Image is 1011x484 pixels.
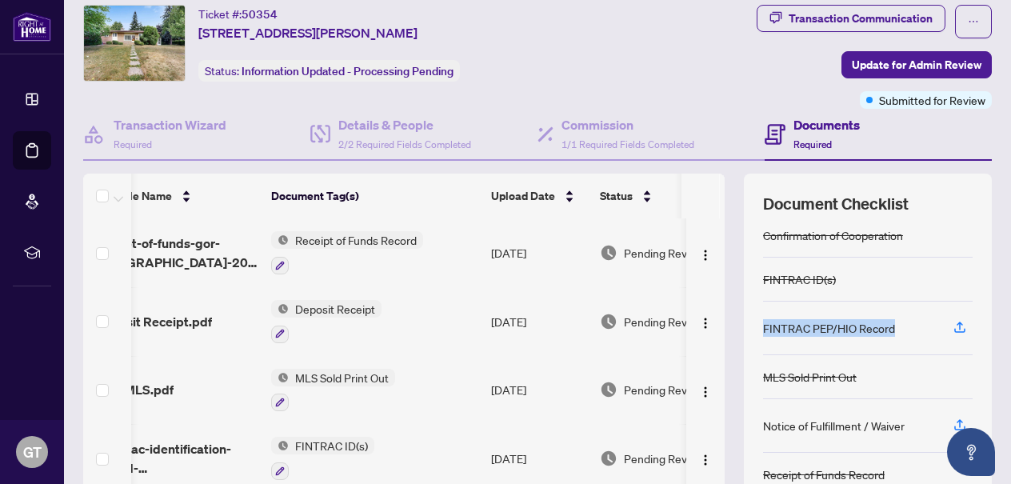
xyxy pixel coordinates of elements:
h4: Commission [561,115,694,134]
img: Logo [699,249,712,262]
td: [DATE] [485,287,593,356]
span: Pending Review [624,450,704,467]
span: Deposit Receipt.pdf [95,312,212,331]
h4: Documents [793,115,860,134]
th: Upload Date [485,174,593,218]
img: Status Icon [271,369,289,386]
button: Logo [693,377,718,402]
span: 50354 [242,7,278,22]
h4: Details & People [338,115,471,134]
span: 2/2 Required Fields Completed [338,138,471,150]
div: FINTRAC ID(s) [763,270,836,288]
img: Document Status [600,381,617,398]
span: receipt-of-funds-gor-[GEOGRAPHIC_DATA]-20250829-085607.pdf [95,234,258,272]
span: MLS Sold Print Out [289,369,395,386]
span: (13) File Name [95,187,172,205]
th: (13) File Name [89,174,265,218]
span: 1/1 Required Fields Completed [561,138,694,150]
div: Notice of Fulfillment / Waiver [763,417,905,434]
span: Pending Review [624,381,704,398]
button: Logo [693,446,718,471]
span: Receipt of Funds Record [289,231,423,249]
span: FINTRAC ID(s) [289,437,374,454]
img: Logo [699,386,712,398]
span: Update for Admin Review [852,52,981,78]
span: Information Updated - Processing Pending [242,64,454,78]
button: Logo [693,240,718,266]
h4: Transaction Wizard [114,115,226,134]
img: IMG-E12336458_1.jpg [84,6,185,81]
img: Logo [699,454,712,466]
td: [DATE] [485,218,593,287]
div: MLS Sold Print Out [763,368,857,386]
td: [DATE] [485,356,593,425]
span: [STREET_ADDRESS][PERSON_NAME] [198,23,418,42]
button: Status IconFINTRAC ID(s) [271,437,374,480]
button: Open asap [947,428,995,476]
span: G fintrac-identification-record-[GEOGRAPHIC_DATA]-ordukhanyan-20250826-123535.pdf [95,439,258,478]
th: Status [593,174,729,218]
img: Document Status [600,450,617,467]
div: Ticket #: [198,5,278,23]
div: Confirmation of Cooperation [763,226,903,244]
span: Sold MLS.pdf [95,380,174,399]
span: Status [600,187,633,205]
span: Submitted for Review [879,91,985,109]
button: Status IconReceipt of Funds Record [271,231,423,274]
span: Document Checklist [763,193,909,215]
img: Status Icon [271,231,289,249]
button: Logo [693,309,718,334]
button: Status IconDeposit Receipt [271,300,382,343]
img: Document Status [600,244,617,262]
span: Deposit Receipt [289,300,382,318]
div: Receipt of Funds Record [763,466,885,483]
img: Logo [699,317,712,330]
div: FINTRAC PEP/HIO Record [763,319,895,337]
button: Transaction Communication [757,5,945,32]
span: Pending Review [624,244,704,262]
span: Pending Review [624,313,704,330]
div: Transaction Communication [789,6,933,31]
div: Status: [198,60,460,82]
span: Required [114,138,152,150]
span: Required [793,138,832,150]
img: Document Status [600,313,617,330]
span: Upload Date [491,187,555,205]
button: Status IconMLS Sold Print Out [271,369,395,412]
th: Document Tag(s) [265,174,485,218]
img: Status Icon [271,300,289,318]
span: GT [23,441,42,463]
img: logo [13,12,51,42]
img: Status Icon [271,437,289,454]
span: ellipsis [968,16,979,27]
button: Update for Admin Review [841,51,992,78]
